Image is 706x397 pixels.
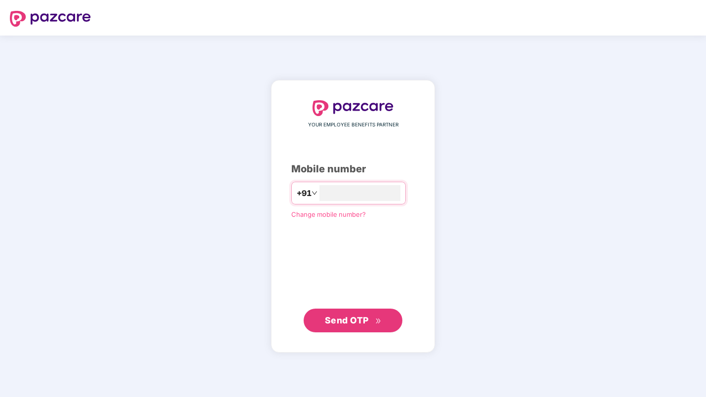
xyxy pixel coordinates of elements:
[308,121,398,129] span: YOUR EMPLOYEE BENEFITS PARTNER
[291,161,415,177] div: Mobile number
[10,11,91,27] img: logo
[304,309,402,332] button: Send OTPdouble-right
[312,190,317,196] span: down
[297,187,312,199] span: +91
[291,210,366,218] a: Change mobile number?
[325,315,369,325] span: Send OTP
[375,318,382,324] span: double-right
[313,100,393,116] img: logo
